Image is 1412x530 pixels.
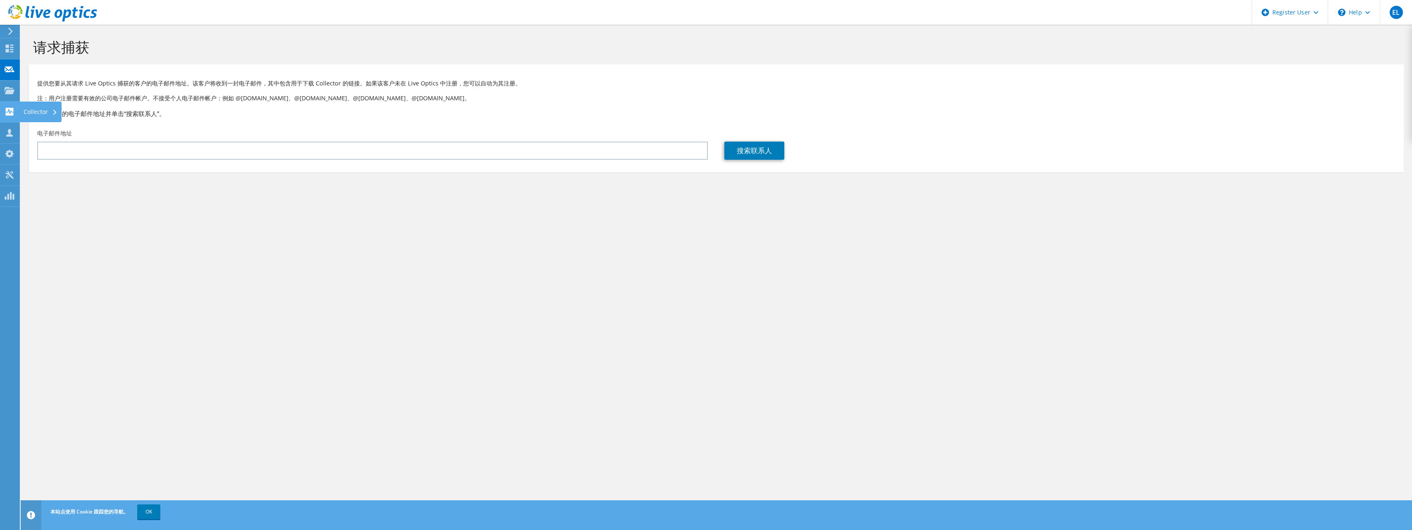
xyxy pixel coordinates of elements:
[33,38,1395,56] h1: 请求捕获
[50,508,129,515] span: 本站点使用 Cookie 跟踪您的导航。
[1390,6,1403,19] span: EL
[37,109,1395,118] h3: 输入客户的电子邮件地址并单击“搜索联系人”。
[1338,9,1345,16] svg: \n
[37,129,72,137] label: 电子邮件地址
[37,79,1395,88] p: 提供您要从其请求 Live Optics 捕获的客户的电子邮件地址。该客户将收到一封电子邮件，其中包含用于下载 Collector 的链接。如果该客户未在 Live Optics 中注册，您可以...
[19,102,62,122] div: Collector
[137,504,160,519] a: OK
[37,94,1395,103] p: 注：用户注册需要有效的公司电子邮件帐户。不接受个人电子邮件帐户：例如 @[DOMAIN_NAME]、@[DOMAIN_NAME]、@[DOMAIN_NAME]、@[DOMAIN_NAME]。
[724,142,784,160] a: 搜索联系人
